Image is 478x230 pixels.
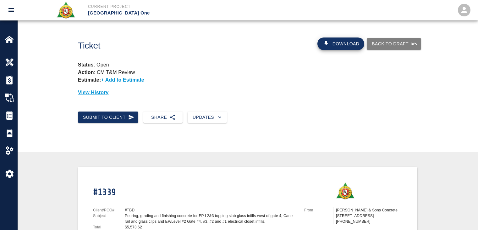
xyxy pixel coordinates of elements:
p: [PHONE_NUMBER] [336,219,402,224]
p: From [304,207,333,213]
p: [STREET_ADDRESS] [336,213,402,219]
strong: Action [78,70,94,75]
div: Pouring, grading and finishing concrete for EP L2&3 topping slab glass infills-west of gate 4, Ca... [125,213,297,224]
p: View History [78,89,417,96]
p: Client/PCO# [93,207,122,213]
button: open drawer [4,3,19,18]
p: Current Project [88,4,273,9]
img: Roger & Sons Concrete [336,182,355,200]
p: [GEOGRAPHIC_DATA] One [88,9,273,17]
strong: Status [78,62,94,67]
p: : Open [78,61,417,69]
button: Back to Draft [367,38,421,50]
div: #TBD [125,207,297,213]
button: Download [317,37,365,50]
p: Subject [93,213,122,219]
strong: Estimate: [78,77,101,83]
p: Total [93,224,122,230]
button: Updates [188,112,227,123]
button: Submit to Client [78,112,138,123]
button: Share [143,112,183,123]
p: + Add to Estimate [101,77,144,83]
h1: Ticket [78,41,274,51]
p: [PERSON_NAME] & Sons Concrete [336,207,402,213]
img: Roger & Sons Concrete [56,1,75,19]
div: $5,573.62 [125,224,297,230]
h1: #1339 [93,187,297,198]
p: : CM T&M Review [78,70,135,75]
iframe: Chat Widget [447,200,478,230]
